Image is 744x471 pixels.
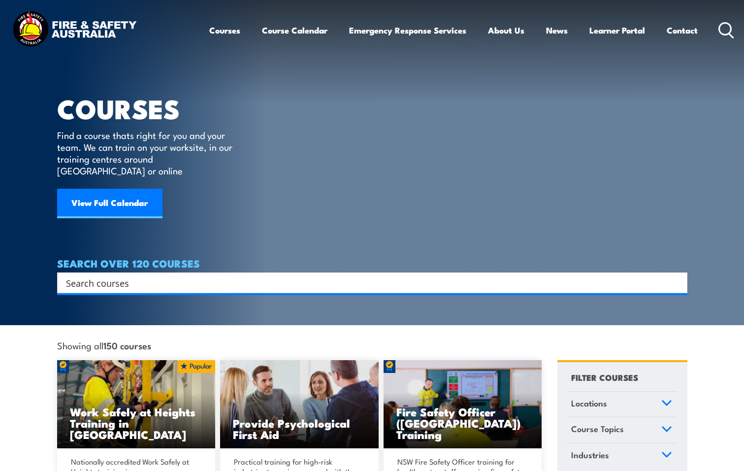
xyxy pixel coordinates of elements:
img: Fire Safety Advisor [384,360,542,449]
button: Search magnifier button [670,276,684,290]
h1: COURSES [57,97,247,120]
a: Course Topics [567,417,677,443]
img: Work Safely at Heights Training (1) [57,360,216,449]
a: Course Calendar [262,17,327,43]
a: Courses [209,17,240,43]
form: Search form [68,276,668,290]
h3: Fire Safety Officer ([GEOGRAPHIC_DATA]) Training [396,406,529,440]
span: Locations [571,397,607,410]
a: Work Safely at Heights Training in [GEOGRAPHIC_DATA] [57,360,216,449]
p: Find a course thats right for you and your team. We can train on your worksite, in our training c... [57,129,237,176]
h3: Work Safely at Heights Training in [GEOGRAPHIC_DATA] [70,406,203,440]
a: Provide Psychological First Aid [220,360,379,449]
a: Contact [667,17,698,43]
h4: SEARCH OVER 120 COURSES [57,258,687,269]
img: Mental Health First Aid Training Course from Fire & Safety Australia [220,360,379,449]
a: Fire Safety Officer ([GEOGRAPHIC_DATA]) Training [384,360,542,449]
a: About Us [488,17,524,43]
a: View Full Calendar [57,189,162,218]
span: Industries [571,448,609,462]
strong: 150 courses [103,338,151,352]
a: Locations [567,392,677,417]
h3: Provide Psychological First Aid [233,417,366,440]
span: Course Topics [571,422,624,436]
a: Emergency Response Services [349,17,466,43]
a: Industries [567,443,677,469]
a: Learner Portal [589,17,645,43]
span: Showing all [57,340,151,350]
h4: FILTER COURSES [571,370,638,384]
input: Search input [66,275,666,290]
a: News [546,17,568,43]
